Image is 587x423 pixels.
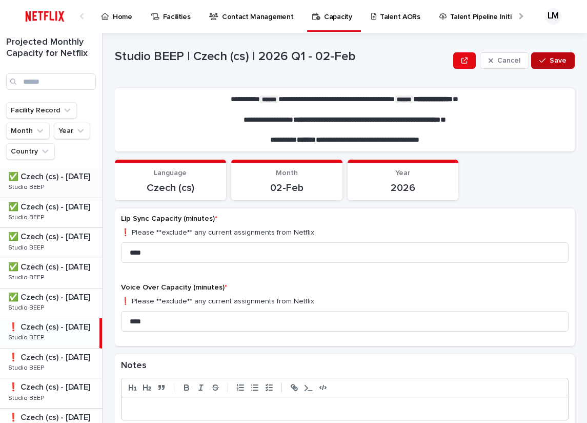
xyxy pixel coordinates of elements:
[154,169,187,177] span: Language
[545,8,561,25] div: LM
[237,182,336,194] p: 02-Feb
[121,360,147,372] h2: Notes
[121,296,569,307] p: ❗️ Please **exclude** any current assignments from Netflix.
[497,57,520,64] span: Cancel
[6,123,50,139] button: Month
[395,169,410,177] span: Year
[550,57,566,64] span: Save
[354,182,453,194] p: 2026
[8,291,92,302] p: ✅ Czech (cs) - [DATE]
[6,37,96,59] h1: Projected Monthly Capacity for Netflix
[121,227,569,238] p: ❗️ Please **exclude** any current assignments from Netflix.
[276,169,298,177] span: Month
[531,52,575,69] button: Save
[8,230,92,242] p: ✅ Czech (cs) - Nov 2025
[6,143,55,160] button: Country
[8,320,92,332] p: ❗️ Czech (cs) - Feb 2026
[121,182,220,194] p: Czech (cs)
[8,182,46,191] p: Studio BEEP
[8,380,92,392] p: ❗️ Czech (cs) - [DATE]
[8,411,92,422] p: ❗️ Czech (cs) - May 2026
[8,351,92,362] p: ❗️ Czech (cs) - Mar 2026
[6,102,77,119] button: Facility Record
[115,49,449,64] p: Studio BEEP | Czech (cs) | 2026 Q1 - 02-Feb
[8,302,46,312] p: Studio BEEP
[8,362,46,372] p: Studio BEEP
[8,242,46,252] p: Studio BEEP
[121,284,227,291] span: Voice Over Capacity (minutes)
[8,260,92,272] p: ✅ Czech (cs) - Dec 2025
[480,52,529,69] button: Cancel
[8,272,46,281] p: Studio BEEP
[6,73,96,90] input: Search
[8,332,46,341] p: Studio BEEP
[8,200,92,212] p: ✅ Czech (cs) - [DATE]
[21,6,69,27] img: ifQbXi3ZQGMSEF7WDB7W
[121,215,217,222] span: Lip Sync Capacity (minutes)
[54,123,90,139] button: Year
[8,393,46,402] p: Studio BEEP
[8,170,92,182] p: ✅ Czech (cs) - Sep 2025
[8,212,46,221] p: Studio BEEP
